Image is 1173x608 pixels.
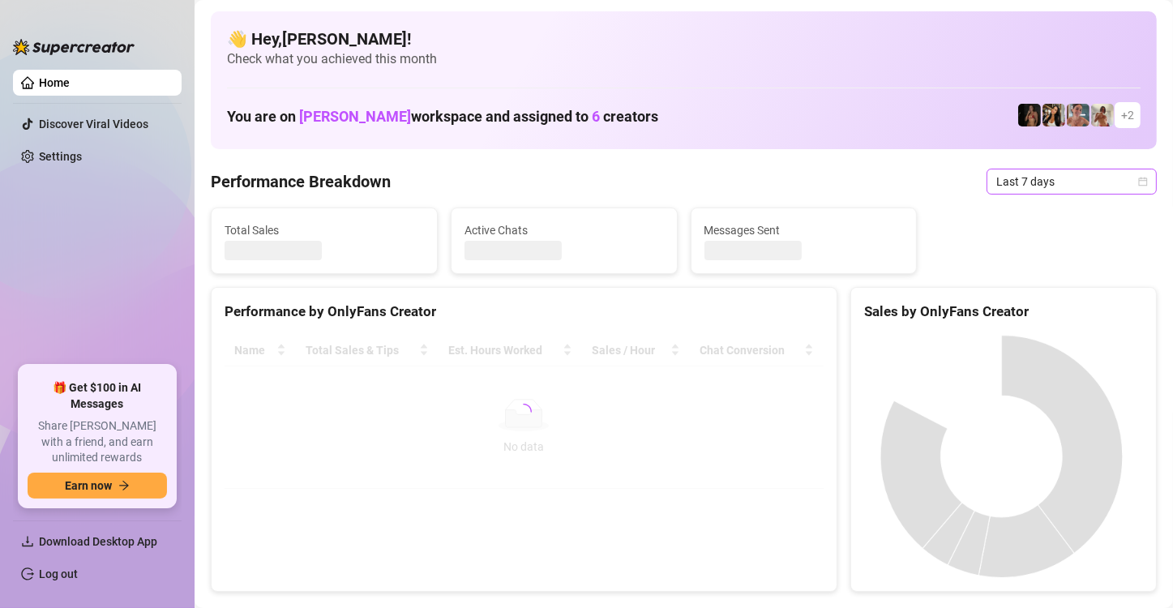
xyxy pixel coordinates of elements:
button: Earn nowarrow-right [28,473,167,499]
a: Discover Viral Videos [39,118,148,131]
span: download [21,535,34,548]
h4: Performance Breakdown [211,170,391,193]
span: Share [PERSON_NAME] with a friend, and earn unlimited rewards [28,418,167,466]
span: 6 [592,108,600,125]
span: loading [516,404,532,420]
span: [PERSON_NAME] [299,108,411,125]
a: Home [39,76,70,89]
span: Active Chats [464,221,664,239]
div: Performance by OnlyFans Creator [225,301,824,323]
span: arrow-right [118,480,130,491]
a: Settings [39,150,82,163]
h1: You are on workspace and assigned to creators [227,108,658,126]
span: Download Desktop App [39,535,157,548]
span: Check what you achieved this month [227,50,1141,68]
span: Earn now [65,479,112,492]
img: D [1018,104,1041,126]
span: Messages Sent [704,221,904,239]
img: Green [1091,104,1114,126]
div: Sales by OnlyFans Creator [864,301,1143,323]
span: + 2 [1121,106,1134,124]
img: logo-BBDzfeDw.svg [13,39,135,55]
h4: 👋 Hey, [PERSON_NAME] ! [227,28,1141,50]
img: AD [1042,104,1065,126]
a: Log out [39,567,78,580]
span: Last 7 days [996,169,1147,194]
img: YL [1067,104,1090,126]
span: calendar [1138,177,1148,186]
span: Total Sales [225,221,424,239]
span: 🎁 Get $100 in AI Messages [28,380,167,412]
